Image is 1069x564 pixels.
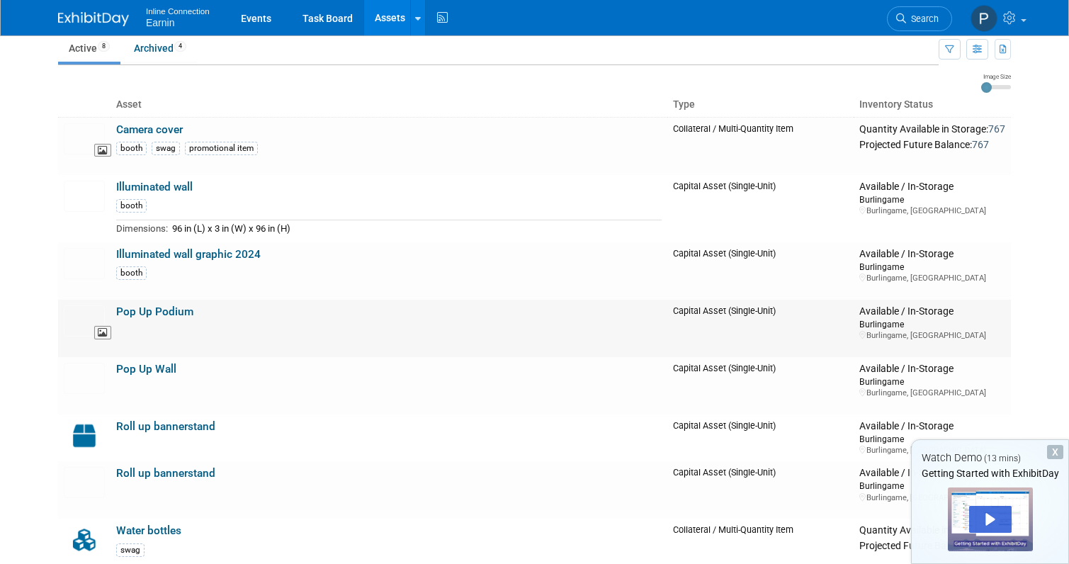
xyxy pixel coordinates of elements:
[859,388,1005,398] div: Burlingame, [GEOGRAPHIC_DATA]
[859,524,1005,537] div: Quantity Available in Storage:
[667,414,854,461] td: Capital Asset (Single-Unit)
[859,492,1005,503] div: Burlingame, [GEOGRAPHIC_DATA]
[859,330,1005,341] div: Burlingame, [GEOGRAPHIC_DATA]
[859,123,1005,136] div: Quantity Available in Storage:
[58,35,120,62] a: Active8
[859,433,1005,445] div: Burlingame
[116,467,215,480] a: Roll up bannerstand
[667,300,854,357] td: Capital Asset (Single-Unit)
[116,543,145,557] div: swag
[971,5,997,32] img: Paul Kelley
[859,467,1005,480] div: Available / In-Storage
[116,123,183,136] a: Camera cover
[981,72,1011,81] div: Image Size
[123,35,197,62] a: Archived4
[146,17,174,28] span: Earnin
[98,41,110,52] span: 8
[859,445,1005,456] div: Burlingame, [GEOGRAPHIC_DATA]
[859,363,1005,376] div: Available / In-Storage
[667,117,854,175] td: Collateral / Multi-Quantity Item
[94,144,111,157] span: View Asset Image
[116,248,261,261] a: Illuminated wall graphic 2024
[116,142,147,155] div: booth
[859,318,1005,330] div: Burlingame
[667,357,854,414] td: Capital Asset (Single-Unit)
[116,220,168,237] td: Dimensions:
[859,273,1005,283] div: Burlingame, [GEOGRAPHIC_DATA]
[912,466,1068,480] div: Getting Started with ExhibitDay
[146,3,210,18] span: Inline Connection
[667,93,854,117] th: Type
[912,451,1068,466] div: Watch Demo
[116,181,193,193] a: Illuminated wall
[859,376,1005,388] div: Burlingame
[667,242,854,300] td: Capital Asset (Single-Unit)
[94,326,111,339] span: View Asset Image
[152,142,180,155] div: swag
[116,266,147,280] div: booth
[859,136,1005,152] div: Projected Future Balance:
[116,363,176,376] a: Pop Up Wall
[859,181,1005,193] div: Available / In-Storage
[859,537,1005,553] div: Projected Future Balance:
[172,223,290,234] span: 96 in (L) x 3 in (W) x 96 in (H)
[859,420,1005,433] div: Available / In-Storage
[116,524,181,537] a: Water bottles
[116,199,147,213] div: booth
[58,12,129,26] img: ExhibitDay
[859,305,1005,318] div: Available / In-Storage
[859,261,1005,273] div: Burlingame
[887,6,952,31] a: Search
[667,175,854,242] td: Capital Asset (Single-Unit)
[906,13,939,24] span: Search
[64,420,105,451] img: Capital-Asset-Icon-2.png
[859,480,1005,492] div: Burlingame
[667,461,854,519] td: Capital Asset (Single-Unit)
[116,420,215,433] a: Roll up bannerstand
[969,506,1012,533] div: Play
[859,205,1005,216] div: Burlingame, [GEOGRAPHIC_DATA]
[64,524,105,555] img: Collateral-Icon-2.png
[859,248,1005,261] div: Available / In-Storage
[988,123,1005,135] span: 767
[859,193,1005,205] div: Burlingame
[972,139,989,150] span: 767
[116,305,193,318] a: Pop Up Podium
[984,453,1021,463] span: (13 mins)
[185,142,258,155] div: promotional item
[1047,445,1063,459] div: Dismiss
[111,93,667,117] th: Asset
[174,41,186,52] span: 4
